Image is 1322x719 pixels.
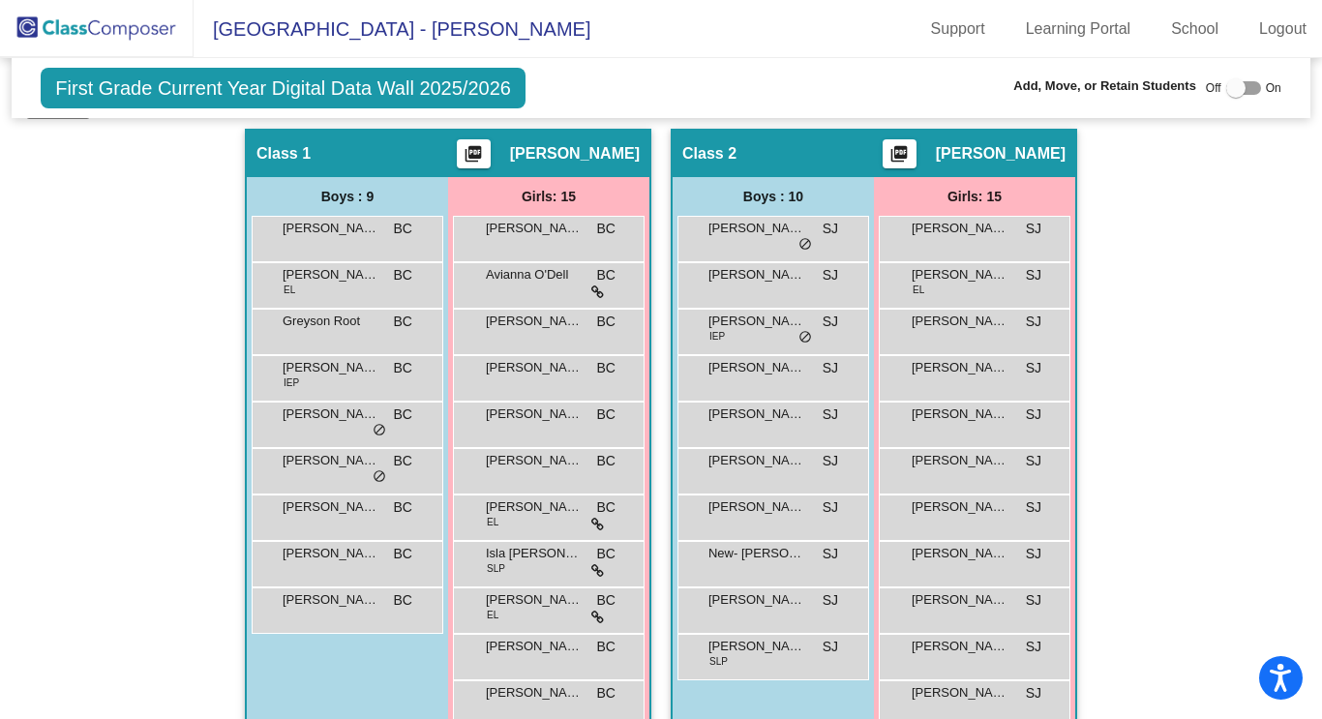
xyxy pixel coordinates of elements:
[486,451,583,470] span: [PERSON_NAME]
[709,654,728,669] span: SLP
[1026,265,1041,285] span: SJ
[1156,14,1234,45] a: School
[486,590,583,610] span: [PERSON_NAME]
[709,329,725,344] span: IEP
[597,404,616,425] span: BC
[916,14,1001,45] a: Support
[283,265,379,285] span: [PERSON_NAME]
[682,144,736,164] span: Class 2
[486,219,583,238] span: [PERSON_NAME]
[597,637,616,657] span: BC
[373,469,386,485] span: do_not_disturb_alt
[708,265,805,285] span: [PERSON_NAME]
[510,144,640,164] span: [PERSON_NAME]
[798,330,812,345] span: do_not_disturb_alt
[708,590,805,610] span: [PERSON_NAME]
[912,451,1008,470] span: [PERSON_NAME]
[487,515,498,529] span: EL
[887,144,911,171] mat-icon: picture_as_pdf
[597,312,616,332] span: BC
[457,139,491,168] button: Print Students Details
[912,219,1008,238] span: [PERSON_NAME]
[283,312,379,331] span: Greyson Root
[256,144,311,164] span: Class 1
[283,544,379,563] span: [PERSON_NAME]
[1026,451,1041,471] span: SJ
[874,177,1075,216] div: Girls: 15
[823,544,838,564] span: SJ
[1013,76,1196,96] span: Add, Move, or Retain Students
[394,358,412,378] span: BC
[708,544,805,563] span: New- [PERSON_NAME]
[597,451,616,471] span: BC
[597,265,616,285] span: BC
[486,358,583,377] span: [PERSON_NAME]
[1266,79,1281,97] span: On
[486,497,583,517] span: [PERSON_NAME]
[1026,312,1041,332] span: SJ
[283,404,379,424] span: [PERSON_NAME]
[194,14,590,45] span: [GEOGRAPHIC_DATA] - [PERSON_NAME]
[823,637,838,657] span: SJ
[394,544,412,564] span: BC
[41,68,526,108] span: First Grade Current Year Digital Data Wall 2025/2026
[936,144,1066,164] span: [PERSON_NAME]
[1026,219,1041,239] span: SJ
[283,358,379,377] span: [PERSON_NAME] [PERSON_NAME]
[486,265,583,285] span: Avianna O'Dell
[284,375,299,390] span: IEP
[394,404,412,425] span: BC
[284,283,295,297] span: EL
[798,237,812,253] span: do_not_disturb_alt
[597,683,616,704] span: BC
[708,497,805,517] span: [PERSON_NAME]
[708,637,805,656] span: [PERSON_NAME]
[486,544,583,563] span: Isla [PERSON_NAME]
[394,497,412,518] span: BC
[486,637,583,656] span: [PERSON_NAME] [PERSON_NAME]
[394,451,412,471] span: BC
[394,312,412,332] span: BC
[1244,14,1322,45] a: Logout
[597,544,616,564] span: BC
[823,404,838,425] span: SJ
[912,358,1008,377] span: [PERSON_NAME]
[247,177,448,216] div: Boys : 9
[394,590,412,611] span: BC
[912,683,1008,703] span: [PERSON_NAME]
[823,497,838,518] span: SJ
[912,544,1008,563] span: [PERSON_NAME]
[912,497,1008,517] span: [PERSON_NAME]
[1026,358,1041,378] span: SJ
[1026,637,1041,657] span: SJ
[462,144,485,171] mat-icon: picture_as_pdf
[283,497,379,517] span: [PERSON_NAME]
[912,637,1008,656] span: [PERSON_NAME]
[486,404,583,424] span: [PERSON_NAME]
[1010,14,1147,45] a: Learning Portal
[883,139,916,168] button: Print Students Details
[448,177,649,216] div: Girls: 15
[394,265,412,285] span: BC
[823,358,838,378] span: SJ
[283,451,379,470] span: [PERSON_NAME]
[708,404,805,424] span: [PERSON_NAME]
[708,358,805,377] span: [PERSON_NAME]
[912,404,1008,424] span: [PERSON_NAME]
[394,219,412,239] span: BC
[373,423,386,438] span: do_not_disturb_alt
[1206,79,1221,97] span: Off
[283,219,379,238] span: [PERSON_NAME]
[1026,590,1041,611] span: SJ
[486,683,583,703] span: [PERSON_NAME]
[1026,544,1041,564] span: SJ
[912,590,1008,610] span: [PERSON_NAME]
[283,590,379,610] span: [PERSON_NAME]
[1026,497,1041,518] span: SJ
[823,265,838,285] span: SJ
[597,358,616,378] span: BC
[912,312,1008,331] span: [PERSON_NAME]
[1026,404,1041,425] span: SJ
[912,265,1008,285] span: [PERSON_NAME]
[486,312,583,331] span: [PERSON_NAME]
